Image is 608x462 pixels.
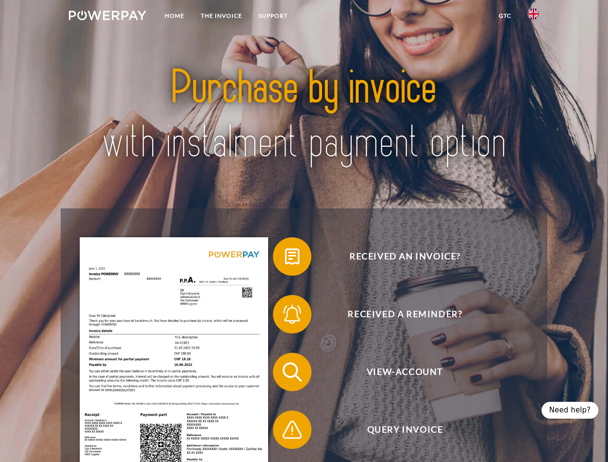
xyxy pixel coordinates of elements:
[287,353,523,391] span: View-Account
[280,244,304,269] img: qb_bill.svg
[250,7,296,25] a: Support
[287,237,523,276] span: Received an invoice?
[287,295,523,334] span: Received a reminder?
[287,411,523,449] span: Query Invoice
[273,411,523,449] button: Query Invoice
[273,295,523,334] button: Received a reminder?
[193,7,250,25] a: THE INVOICE
[280,302,304,326] img: qb_bell.svg
[92,46,516,184] img: title-powerpay_en.svg
[273,237,523,276] button: Received an invoice?
[280,360,304,384] img: qb_search.svg
[528,8,539,20] img: en
[69,11,146,20] img: logo-powerpay-white.svg
[542,402,598,419] div: Need help?
[280,418,304,442] img: qb_warning.svg
[491,7,519,25] a: GTC
[273,353,523,391] button: View-Account
[156,7,193,25] a: Home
